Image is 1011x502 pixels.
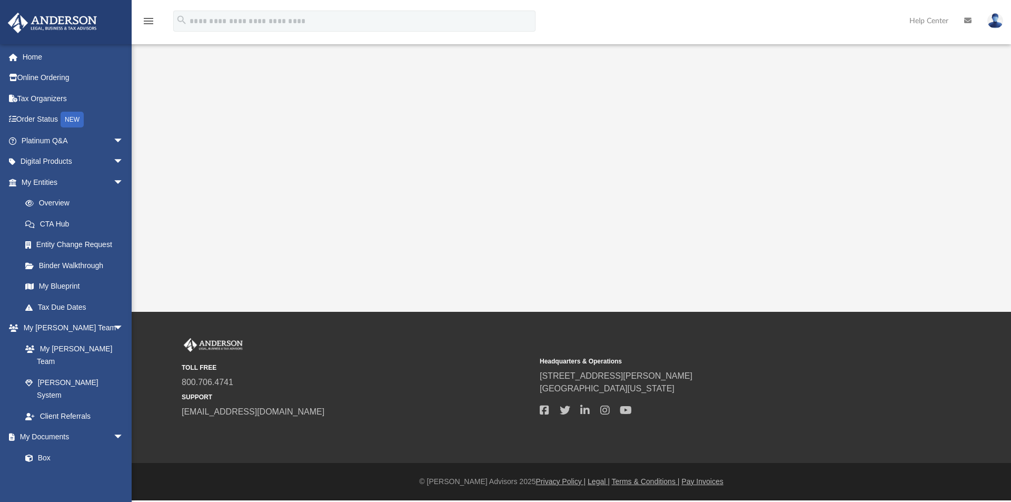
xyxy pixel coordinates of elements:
[540,357,890,366] small: Headquarters & Operations
[15,213,140,234] a: CTA Hub
[15,447,129,468] a: Box
[588,477,610,486] a: Legal |
[7,67,140,88] a: Online Ordering
[681,477,723,486] a: Pay Invoices
[113,318,134,339] span: arrow_drop_down
[7,151,140,172] a: Digital Productsarrow_drop_down
[132,476,1011,487] div: © [PERSON_NAME] Advisors 2025
[182,363,532,372] small: TOLL FREE
[142,20,155,27] a: menu
[7,130,140,151] a: Platinum Q&Aarrow_drop_down
[15,406,134,427] a: Client Referrals
[182,392,532,402] small: SUPPORT
[540,384,675,393] a: [GEOGRAPHIC_DATA][US_STATE]
[61,112,84,127] div: NEW
[15,276,134,297] a: My Blueprint
[176,14,187,26] i: search
[113,427,134,448] span: arrow_drop_down
[7,427,134,448] a: My Documentsarrow_drop_down
[15,297,140,318] a: Tax Due Dates
[15,372,134,406] a: [PERSON_NAME] System
[113,172,134,193] span: arrow_drop_down
[182,378,233,387] a: 800.706.4741
[536,477,586,486] a: Privacy Policy |
[540,371,692,380] a: [STREET_ADDRESS][PERSON_NAME]
[182,407,324,416] a: [EMAIL_ADDRESS][DOMAIN_NAME]
[15,193,140,214] a: Overview
[15,255,140,276] a: Binder Walkthrough
[15,338,129,372] a: My [PERSON_NAME] Team
[5,13,100,33] img: Anderson Advisors Platinum Portal
[987,13,1003,28] img: User Pic
[15,234,140,255] a: Entity Change Request
[142,15,155,27] i: menu
[182,338,245,352] img: Anderson Advisors Platinum Portal
[7,318,134,339] a: My [PERSON_NAME] Teamarrow_drop_down
[7,109,140,131] a: Order StatusNEW
[113,151,134,173] span: arrow_drop_down
[7,88,140,109] a: Tax Organizers
[7,46,140,67] a: Home
[113,130,134,152] span: arrow_drop_down
[7,172,140,193] a: My Entitiesarrow_drop_down
[612,477,680,486] a: Terms & Conditions |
